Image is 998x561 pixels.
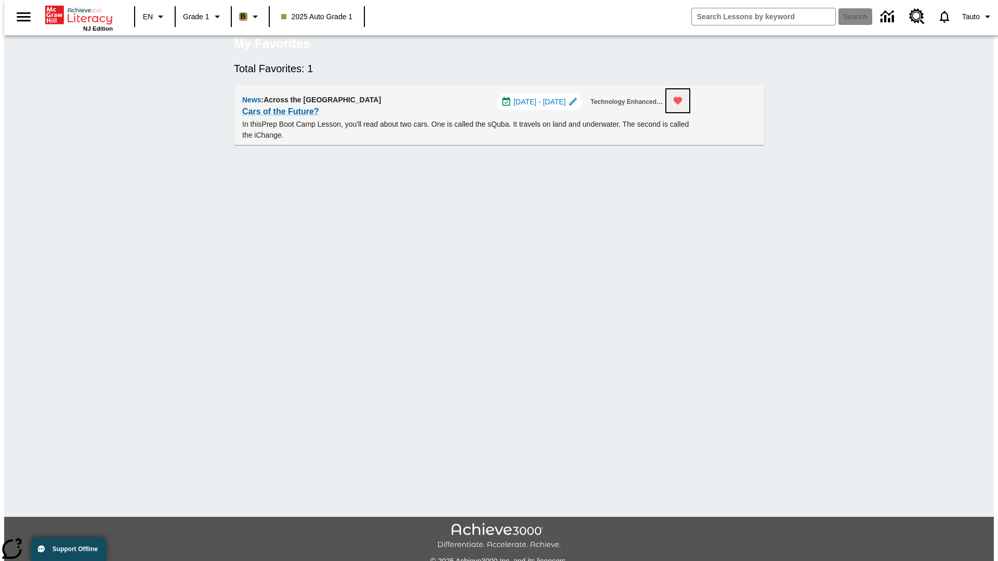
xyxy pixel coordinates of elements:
[962,11,980,22] span: Tauto
[241,10,246,23] span: B
[242,96,261,104] span: News
[242,104,319,119] a: Cars of the Future?
[179,7,228,26] button: Grade: Grade 1, Select a grade
[261,96,382,104] span: : Across the [GEOGRAPHIC_DATA]
[138,7,172,26] button: Language: EN, Select a language
[8,2,39,32] button: Open side menu
[31,537,106,561] button: Support Offline
[45,4,113,32] div: Home
[234,60,764,77] h6: Total Favorites: 1
[281,11,353,22] span: 2025 Auto Grade 1
[183,11,209,22] span: Grade 1
[83,25,113,32] span: NJ Edition
[235,7,266,26] button: Boost Class color is light brown. Change class color
[903,3,931,31] a: Resource Center, Will open in new tab
[586,94,668,111] button: Technology Enhanced Item
[514,97,566,108] span: [DATE] - [DATE]
[958,7,998,26] button: Profile/Settings
[692,8,835,25] input: search field
[242,119,689,141] p: In this
[666,89,689,112] button: Remove from Favorites
[874,3,903,31] a: Data Center
[143,11,153,22] span: EN
[45,5,113,25] a: Home
[52,545,98,553] span: Support Offline
[590,97,664,108] span: Technology Enhanced Item
[437,523,561,550] img: Achieve3000 Differentiate Accelerate Achieve
[242,120,689,139] testabrev: Prep Boot Camp Lesson, you'll read about two cars. One is called the sQuba. It travels on land an...
[497,94,582,110] div: Jul 01 - Aug 01 Choose Dates
[931,3,958,30] a: Notifications
[234,35,310,52] h5: My Favorites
